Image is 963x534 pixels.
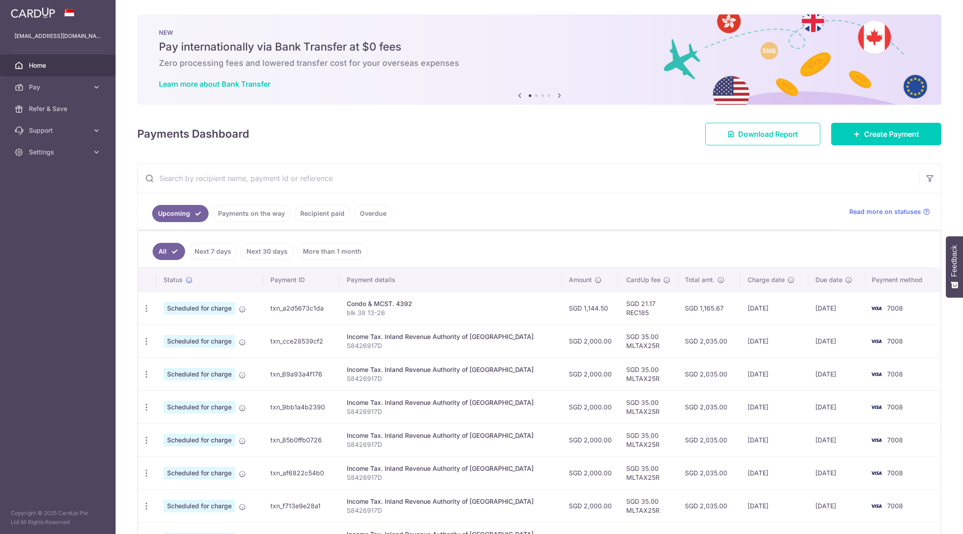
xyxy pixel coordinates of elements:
td: SGD 2,000.00 [562,358,619,390]
p: S8426917D [347,407,554,416]
td: txn_9bb1a4b2390 [263,390,340,423]
td: [DATE] [808,358,865,390]
a: Overdue [354,205,392,222]
div: Income Tax. Inland Revenue Authority of [GEOGRAPHIC_DATA] [347,431,554,440]
a: Recipient paid [294,205,350,222]
td: [DATE] [808,325,865,358]
td: SGD 2,035.00 [678,456,740,489]
td: [DATE] [808,292,865,325]
span: Download Report [738,129,798,139]
a: Learn more about Bank Transfer [159,79,270,88]
div: Income Tax. Inland Revenue Authority of [GEOGRAPHIC_DATA] [347,464,554,473]
span: Refer & Save [29,104,88,113]
p: S8426917D [347,473,554,482]
img: Bank Card [867,369,885,380]
td: [DATE] [740,325,808,358]
a: Next 7 days [189,243,237,260]
p: S8426917D [347,374,554,383]
h6: Zero processing fees and lowered transfer cost for your overseas expenses [159,58,920,69]
img: CardUp [11,7,55,18]
span: 7008 [887,436,903,444]
td: SGD 2,000.00 [562,423,619,456]
a: More than 1 month [297,243,368,260]
td: SGD 35.00 MLTAX25R [619,358,678,390]
span: Amount [569,275,592,284]
td: [DATE] [808,489,865,522]
span: Scheduled for charge [163,401,235,413]
td: txn_a2d5673c1da [263,292,340,325]
td: txn_f713e9e28a1 [263,489,340,522]
td: SGD 35.00 MLTAX25R [619,423,678,456]
td: [DATE] [740,423,808,456]
span: 7008 [887,304,903,312]
img: Bank Card [867,402,885,413]
span: Status [163,275,183,284]
td: [DATE] [740,489,808,522]
span: Charge date [748,275,785,284]
img: Bank transfer banner [137,14,941,105]
th: Payment details [340,268,562,292]
td: SGD 2,035.00 [678,423,740,456]
span: 7008 [887,502,903,510]
td: SGD 35.00 MLTAX25R [619,489,678,522]
td: [DATE] [740,456,808,489]
span: CardUp fee [626,275,661,284]
td: SGD 35.00 MLTAX25R [619,456,678,489]
span: Home [29,61,88,70]
div: Income Tax. Inland Revenue Authority of [GEOGRAPHIC_DATA] [347,497,554,506]
td: SGD 2,000.00 [562,489,619,522]
a: Upcoming [152,205,209,222]
div: Income Tax. Inland Revenue Authority of [GEOGRAPHIC_DATA] [347,365,554,374]
td: [DATE] [808,423,865,456]
p: S8426917D [347,440,554,449]
p: S8426917D [347,506,554,515]
td: txn_af6822c54b0 [263,456,340,489]
input: Search by recipient name, payment id or reference [138,164,919,193]
td: [DATE] [740,358,808,390]
a: Create Payment [831,123,941,145]
span: 7008 [887,403,903,411]
div: Income Tax. Inland Revenue Authority of [GEOGRAPHIC_DATA] [347,332,554,341]
button: Feedback - Show survey [946,236,963,297]
td: SGD 2,035.00 [678,325,740,358]
span: Feedback [950,245,958,277]
a: Read more on statuses [849,207,930,216]
td: SGD 1,165.67 [678,292,740,325]
span: Total amt. [685,275,715,284]
span: Scheduled for charge [163,434,235,446]
td: SGD 35.00 MLTAX25R [619,390,678,423]
a: Payments on the way [212,205,291,222]
span: 7008 [887,370,903,378]
img: Bank Card [867,501,885,511]
td: txn_cce28539cf2 [263,325,340,358]
td: SGD 2,000.00 [562,390,619,423]
th: Payment method [865,268,940,292]
td: SGD 2,000.00 [562,325,619,358]
h5: Pay internationally via Bank Transfer at $0 fees [159,40,920,54]
img: Bank Card [867,468,885,478]
span: Scheduled for charge [163,500,235,512]
span: Pay [29,83,88,92]
td: [DATE] [740,390,808,423]
td: SGD 2,035.00 [678,489,740,522]
td: txn_85b0ffb0726 [263,423,340,456]
div: Condo & MCST. 4392 [347,299,554,308]
td: SGD 35.00 MLTAX25R [619,325,678,358]
td: SGD 1,144.50 [562,292,619,325]
img: Bank Card [867,303,885,314]
div: Income Tax. Inland Revenue Authority of [GEOGRAPHIC_DATA] [347,398,554,407]
span: 7008 [887,469,903,477]
span: Create Payment [864,129,919,139]
a: Next 30 days [241,243,293,260]
span: Scheduled for charge [163,467,235,479]
td: SGD 2,035.00 [678,358,740,390]
span: Scheduled for charge [163,335,235,348]
span: Support [29,126,88,135]
span: 7008 [887,337,903,345]
img: Bank Card [867,435,885,446]
a: All [153,243,185,260]
td: [DATE] [740,292,808,325]
p: NEW [159,29,920,36]
a: Download Report [705,123,820,145]
td: SGD 2,000.00 [562,456,619,489]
